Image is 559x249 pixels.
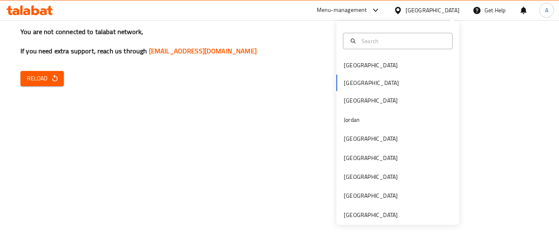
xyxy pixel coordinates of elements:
[344,172,398,181] div: [GEOGRAPHIC_DATA]
[27,73,57,84] span: Reload
[344,134,398,143] div: [GEOGRAPHIC_DATA]
[344,61,398,70] div: [GEOGRAPHIC_DATA]
[406,6,460,15] div: [GEOGRAPHIC_DATA]
[344,115,360,124] div: Jordan
[149,45,257,57] a: [EMAIL_ADDRESS][DOMAIN_NAME]
[344,153,398,162] div: [GEOGRAPHIC_DATA]
[317,5,367,15] div: Menu-management
[20,71,64,86] button: Reload
[545,6,548,15] span: A
[344,191,398,200] div: [GEOGRAPHIC_DATA]
[358,37,447,46] input: Search
[344,210,398,219] div: [GEOGRAPHIC_DATA]
[20,27,539,56] h3: You are not connected to talabat network, If you need extra support, reach us through
[344,96,398,105] div: [GEOGRAPHIC_DATA]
